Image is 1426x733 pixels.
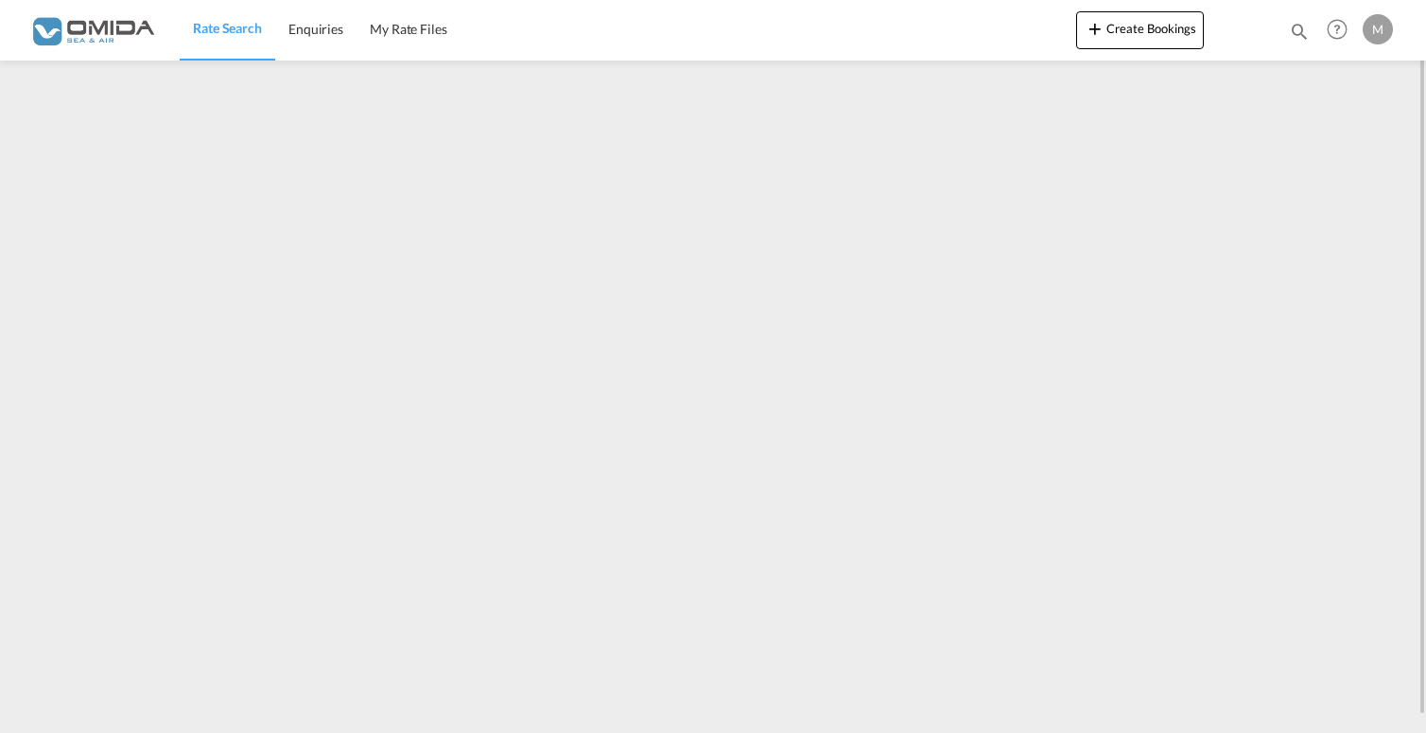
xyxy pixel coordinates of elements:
div: icon-magnify [1289,21,1310,49]
div: M [1363,14,1393,44]
span: Help [1321,13,1353,45]
span: Enquiries [288,21,343,37]
span: My Rate Files [370,21,447,37]
md-icon: icon-plus 400-fg [1084,17,1106,40]
img: 459c566038e111ed959c4fc4f0a4b274.png [28,9,156,51]
span: Rate Search [193,20,262,36]
button: icon-plus 400-fgCreate Bookings [1076,11,1204,49]
md-icon: icon-magnify [1289,21,1310,42]
div: Help [1321,13,1363,47]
